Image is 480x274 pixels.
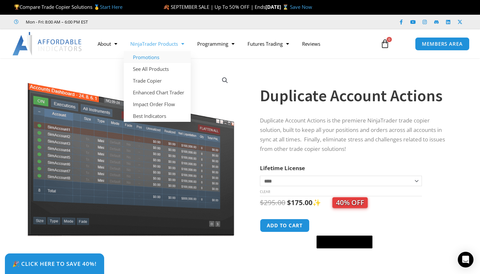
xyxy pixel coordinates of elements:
[12,32,83,56] img: LogoAI | Affordable Indicators – NinjaTrader
[290,4,312,10] a: Save Now
[332,197,368,208] span: 40% OFF
[315,218,374,234] iframe: Secure express checkout frame
[260,198,285,207] bdi: 295.00
[387,37,392,42] span: 0
[91,36,375,51] nav: Menu
[415,37,470,51] a: MEMBERS AREA
[371,34,399,53] a: 0
[100,4,122,10] a: Start Here
[124,87,191,98] a: Enhanced Chart Trader
[260,84,451,107] h1: Duplicate Account Actions
[260,219,310,232] button: Add to cart
[163,4,265,10] span: 🍂 SEPTEMBER SALE | Up To 50% OFF | Ends
[124,98,191,110] a: Impact Order Flow
[124,63,191,75] a: See All Products
[5,253,104,274] a: 🎉 Click Here to save 40%!
[219,74,231,86] a: View full-screen image gallery
[287,198,312,207] bdi: 175.00
[260,198,264,207] span: $
[241,36,296,51] a: Futures Trading
[458,252,473,267] div: Open Intercom Messenger
[191,36,241,51] a: Programming
[14,4,122,10] span: Compare Trade Copier Solutions 🥇
[124,51,191,63] a: Promotions
[265,4,290,10] strong: [DATE] ⌛
[124,75,191,87] a: Trade Copier
[287,198,291,207] span: $
[24,18,88,26] span: Mon - Fri: 8:00 AM – 6:00 PM EST
[91,36,124,51] a: About
[14,5,19,9] img: 🏆
[316,235,373,249] button: Buy with GPay
[12,261,97,266] span: 🎉 Click Here to save 40%!
[260,189,270,194] a: Clear options
[296,36,327,51] a: Reviews
[260,164,305,172] label: Lifetime License
[124,36,191,51] a: NinjaTrader Products
[260,116,451,154] p: Duplicate Account Actions is the premiere NinjaTrader trade copier solution, built to keep all yo...
[312,198,368,207] span: ✨
[124,51,191,122] ul: NinjaTrader Products
[260,253,451,258] iframe: PayPal Message 1
[124,110,191,122] a: Best Indicators
[97,19,195,25] iframe: Customer reviews powered by Trustpilot
[422,41,463,46] span: MEMBERS AREA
